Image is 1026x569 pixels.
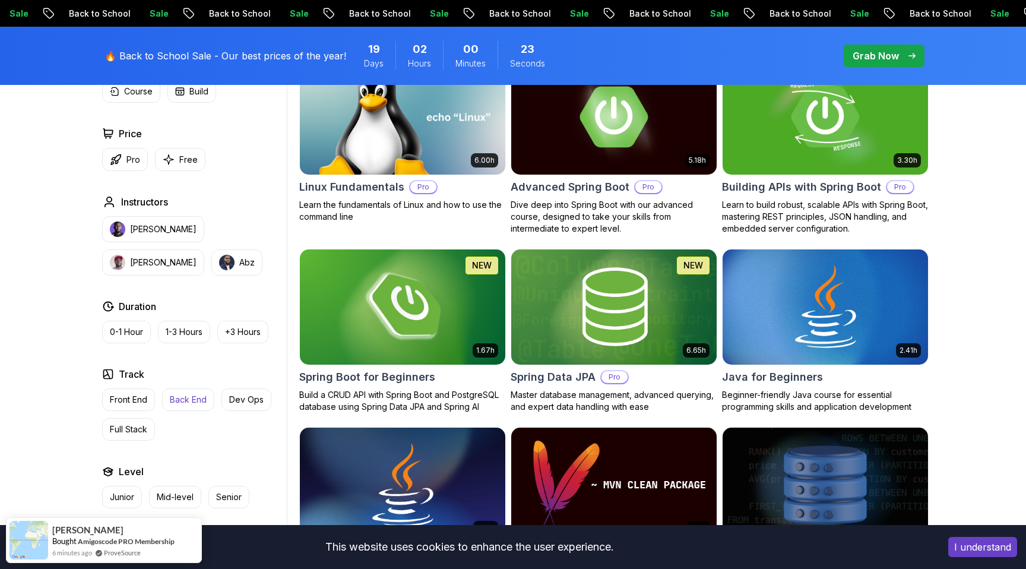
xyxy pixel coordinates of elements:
p: Pro [126,154,140,166]
p: Full Stack [110,423,147,435]
img: Java for Beginners card [723,249,928,365]
button: 0-1 Hour [102,321,151,343]
a: Spring Data JPA card6.65hNEWSpring Data JPAProMaster database management, advanced querying, and ... [511,249,717,413]
a: Building APIs with Spring Boot card3.30hBuilding APIs with Spring BootProLearn to build robust, s... [722,59,929,235]
span: 23 Seconds [521,41,534,58]
h2: Instructors [121,195,168,209]
p: Build a CRUD API with Spring Boot and PostgreSQL database using Spring Data JPA and Spring AI [299,389,506,413]
button: Build [167,80,216,103]
span: [PERSON_NAME] [52,525,123,535]
div: This website uses cookies to enhance the user experience. [9,534,930,560]
button: Accept cookies [948,537,1017,557]
button: Full Stack [102,418,155,441]
p: [PERSON_NAME] [130,257,197,268]
h2: Advanced Spring Boot [511,179,629,195]
p: 1-3 Hours [166,326,202,338]
p: 3.30h [897,156,917,165]
p: Front End [110,394,147,406]
img: Maven Essentials card [511,428,717,543]
p: Back to School [339,8,420,20]
span: 6 minutes ago [52,548,92,558]
p: Beginner-friendly Java course for essential programming skills and application development [722,389,929,413]
p: 1.67h [476,346,495,355]
p: Sale [280,8,318,20]
img: Building APIs with Spring Boot card [723,59,928,175]
p: [PERSON_NAME] [130,223,197,235]
span: Minutes [455,58,486,69]
p: Pro [410,181,436,193]
p: Back to School [59,8,140,20]
p: Back to School [199,8,280,20]
p: Grab Now [853,49,899,63]
a: Advanced Spring Boot card5.18hAdvanced Spring BootProDive deep into Spring Boot with our advanced... [511,59,717,235]
img: Advanced Spring Boot card [511,59,717,175]
h2: Duration [119,299,156,314]
span: 2 Hours [413,41,427,58]
p: Back to School [479,8,560,20]
p: 6.65h [686,346,706,355]
img: Spring Boot for Beginners card [300,249,505,365]
p: 2.41h [900,346,917,355]
p: Learn the fundamentals of Linux and how to use the command line [299,199,506,223]
button: Front End [102,388,155,411]
span: Hours [408,58,431,69]
p: Sale [560,8,598,20]
span: Bought [52,536,77,546]
p: Pro [635,181,661,193]
p: Back to School [759,8,840,20]
button: Free [155,148,205,171]
button: Dev Ops [221,388,271,411]
span: Seconds [510,58,545,69]
h2: Track [119,367,144,381]
p: Learn to build robust, scalable APIs with Spring Boot, mastering REST principles, JSON handling, ... [722,199,929,235]
a: Amigoscode PRO Membership [78,537,175,546]
img: Linux Fundamentals card [300,59,505,175]
h2: Linux Fundamentals [299,179,404,195]
button: instructor imgAbz [211,249,262,276]
img: Spring Data JPA card [511,249,717,365]
p: Build [189,86,208,97]
p: 5.18h [689,156,706,165]
p: 🔥 Back to School Sale - Our best prices of the year! [104,49,346,63]
img: instructor img [110,255,125,270]
button: instructor img[PERSON_NAME] [102,249,204,276]
p: Junior [110,491,134,503]
h2: Spring Boot for Beginners [299,369,435,385]
p: NEW [472,260,492,271]
img: instructor img [110,222,125,237]
button: instructor img[PERSON_NAME] [102,216,204,242]
button: 1-3 Hours [158,321,210,343]
button: +3 Hours [217,321,268,343]
p: Dev Ops [229,394,264,406]
a: Linux Fundamentals card6.00hLinux FundamentalsProLearn the fundamentals of Linux and how to use t... [299,59,506,223]
h2: Spring Data JPA [511,369,596,385]
button: Junior [102,486,142,508]
p: Senior [216,491,242,503]
h2: Java for Beginners [722,369,823,385]
p: 9.18h [477,523,495,533]
img: provesource social proof notification image [9,521,48,559]
p: 0-1 Hour [110,326,143,338]
p: Back to School [619,8,700,20]
p: Free [179,154,198,166]
p: Master database management, advanced querying, and expert data handling with ease [511,389,717,413]
h2: Level [119,464,144,479]
a: ProveSource [104,548,141,558]
p: Sale [420,8,458,20]
p: Pro [887,181,913,193]
p: Abz [239,257,255,268]
p: Mid-level [157,491,194,503]
a: Spring Boot for Beginners card1.67hNEWSpring Boot for BeginnersBuild a CRUD API with Spring Boot ... [299,249,506,413]
p: Course [124,86,153,97]
p: Back to School [900,8,980,20]
h2: Building APIs with Spring Boot [722,179,881,195]
span: Days [364,58,384,69]
p: 54m [691,523,706,533]
p: Back End [170,394,207,406]
img: Advanced Databases card [723,428,928,543]
h2: Price [119,127,142,141]
button: Senior [208,486,249,508]
button: Back End [162,388,214,411]
p: NEW [683,260,703,271]
a: Java for Beginners card2.41hJava for BeginnersBeginner-friendly Java course for essential program... [722,249,929,413]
